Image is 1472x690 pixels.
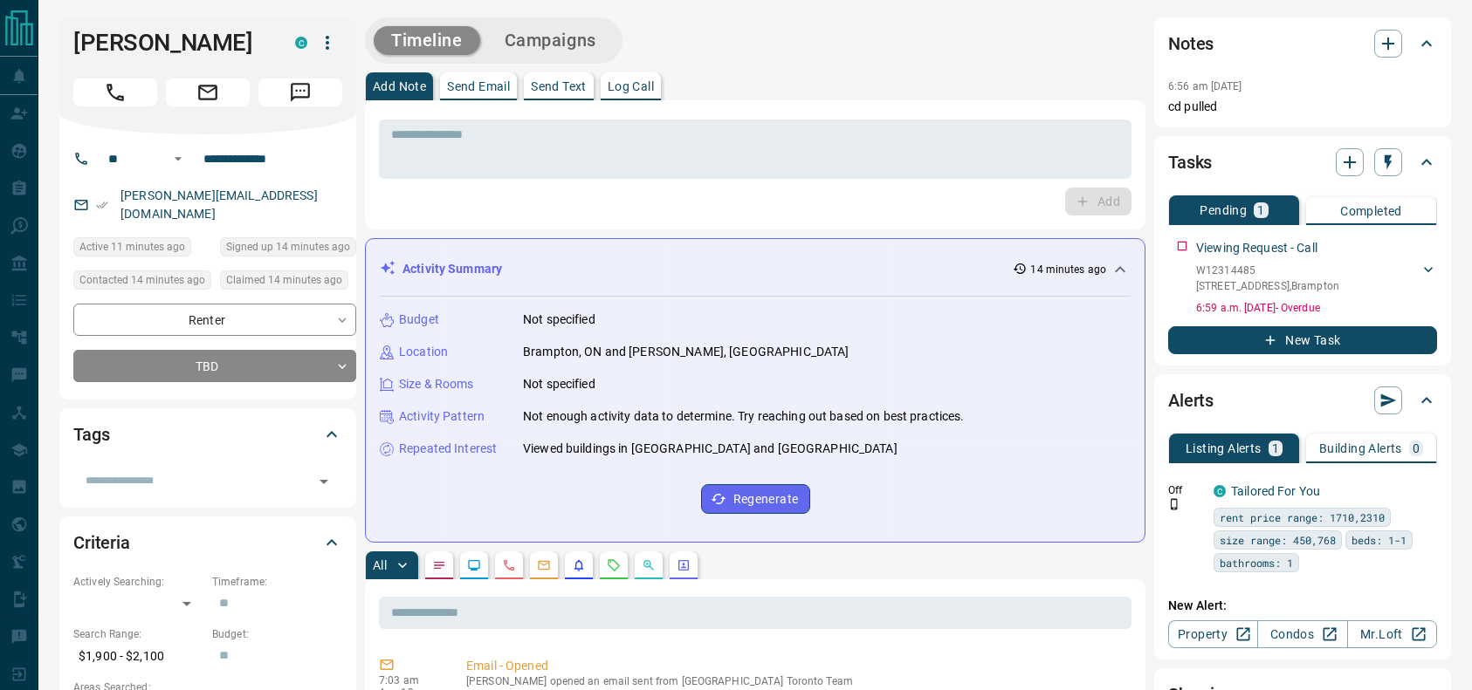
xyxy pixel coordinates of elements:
h2: Notes [1168,30,1214,58]
button: Timeline [374,26,480,55]
p: Brampton, ON and [PERSON_NAME], [GEOGRAPHIC_DATA] [523,343,849,361]
p: Viewed buildings in [GEOGRAPHIC_DATA] and [GEOGRAPHIC_DATA] [523,440,898,458]
p: Not specified [523,311,595,329]
p: Not specified [523,375,595,393]
svg: Calls [502,558,516,572]
span: bathrooms: 1 [1220,554,1293,571]
span: Contacted 14 minutes ago [79,271,205,289]
svg: Requests [607,558,621,572]
p: Log Call [608,80,654,92]
svg: Agent Actions [677,558,691,572]
p: Building Alerts [1319,442,1402,454]
span: beds: 1-1 [1352,531,1407,549]
span: Email [166,79,250,106]
svg: Opportunities [642,558,656,572]
svg: Lead Browsing Activity [467,558,481,572]
svg: Email Verified [96,199,108,211]
span: size range: 450,768 [1220,531,1336,549]
h2: Criteria [73,529,130,557]
h2: Tags [73,420,109,448]
a: Property [1168,620,1258,648]
p: 1 [1272,442,1279,454]
p: All [373,559,387,571]
p: Add Note [373,80,426,92]
span: Active 11 minutes ago [79,238,185,256]
div: Activity Summary14 minutes ago [380,253,1131,285]
p: Listing Alerts [1186,442,1262,454]
svg: Notes [432,558,446,572]
div: W12314485[STREET_ADDRESS],Brampton [1196,259,1437,297]
a: [PERSON_NAME][EMAIL_ADDRESS][DOMAIN_NAME] [120,188,318,221]
p: $1,900 - $2,100 [73,642,203,671]
div: Tue Aug 12 2025 [73,237,211,262]
p: 6:59 a.m. [DATE] - Overdue [1196,300,1437,316]
div: Tue Aug 12 2025 [220,270,356,295]
a: Mr.Loft [1347,620,1437,648]
p: Not enough activity data to determine. Try reaching out based on best practices. [523,407,965,426]
p: Timeframe: [212,574,342,590]
div: Criteria [73,522,342,564]
p: 6:56 am [DATE] [1168,80,1242,92]
p: New Alert: [1168,597,1437,615]
p: Search Range: [73,626,203,642]
p: Repeated Interest [399,440,497,458]
span: Call [73,79,157,106]
div: condos.ca [295,37,307,49]
div: TBD [73,350,356,382]
p: Email - Opened [466,657,1125,675]
span: Signed up 14 minutes ago [226,238,350,256]
div: condos.ca [1214,485,1226,497]
p: Actively Searching: [73,574,203,590]
button: Open [312,469,336,494]
h1: [PERSON_NAME] [73,29,269,57]
p: 14 minutes ago [1030,262,1106,277]
p: W12314485 [1196,263,1339,278]
button: Campaigns [487,26,614,55]
button: Regenerate [701,484,810,514]
p: cd pulled [1168,98,1437,116]
div: Tags [73,413,342,455]
p: Send Email [447,80,510,92]
p: Activity Pattern [399,407,485,426]
button: Open [168,148,189,169]
p: Budget: [212,626,342,642]
svg: Push Notification Only [1168,498,1180,510]
span: Claimed 14 minutes ago [226,271,342,289]
h2: Tasks [1168,148,1212,176]
svg: Listing Alerts [572,558,586,572]
a: Condos [1257,620,1347,648]
div: Notes [1168,23,1437,65]
p: Activity Summary [402,260,502,278]
span: rent price range: 1710,2310 [1220,509,1385,526]
p: Size & Rooms [399,375,474,393]
p: 1 [1257,204,1264,216]
div: Renter [73,304,356,336]
span: Message [258,79,342,106]
div: Tasks [1168,141,1437,183]
p: Location [399,343,448,361]
p: Budget [399,311,439,329]
p: Send Text [531,80,587,92]
svg: Emails [537,558,551,572]
p: 0 [1413,442,1420,454]
p: Completed [1340,205,1402,217]
p: [PERSON_NAME] opened an email sent from [GEOGRAPHIC_DATA] Toronto Team [466,675,1125,687]
h2: Alerts [1168,386,1214,414]
p: Off [1168,482,1203,498]
a: Tailored For You [1231,484,1320,498]
button: New Task [1168,326,1437,354]
p: [STREET_ADDRESS] , Brampton [1196,278,1339,294]
p: Viewing Request - Call [1196,239,1317,257]
div: Tue Aug 12 2025 [220,237,356,262]
div: Tue Aug 12 2025 [73,270,211,295]
p: 7:03 am [379,674,440,687]
p: Pending [1200,204,1247,216]
div: Alerts [1168,379,1437,421]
